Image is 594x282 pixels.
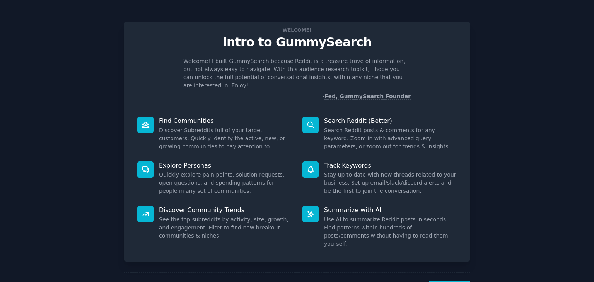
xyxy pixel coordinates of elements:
[159,161,292,170] p: Explore Personas
[324,216,457,248] dd: Use AI to summarize Reddit posts in seconds. Find patterns within hundreds of posts/comments with...
[132,36,462,49] p: Intro to GummySearch
[323,92,411,100] div: -
[183,57,411,90] p: Welcome! I built GummySearch because Reddit is a treasure trove of information, but not always ea...
[159,206,292,214] p: Discover Community Trends
[324,117,457,125] p: Search Reddit (Better)
[159,126,292,151] dd: Discover Subreddits full of your target customers. Quickly identify the active, new, or growing c...
[324,206,457,214] p: Summarize with AI
[281,26,313,34] span: Welcome!
[324,171,457,195] dd: Stay up to date with new threads related to your business. Set up email/slack/discord alerts and ...
[159,171,292,195] dd: Quickly explore pain points, solution requests, open questions, and spending patterns for people ...
[159,117,292,125] p: Find Communities
[324,161,457,170] p: Track Keywords
[324,126,457,151] dd: Search Reddit posts & comments for any keyword. Zoom in with advanced query parameters, or zoom o...
[159,216,292,240] dd: See the top subreddits by activity, size, growth, and engagement. Filter to find new breakout com...
[324,93,411,100] a: Fed, GummySearch Founder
